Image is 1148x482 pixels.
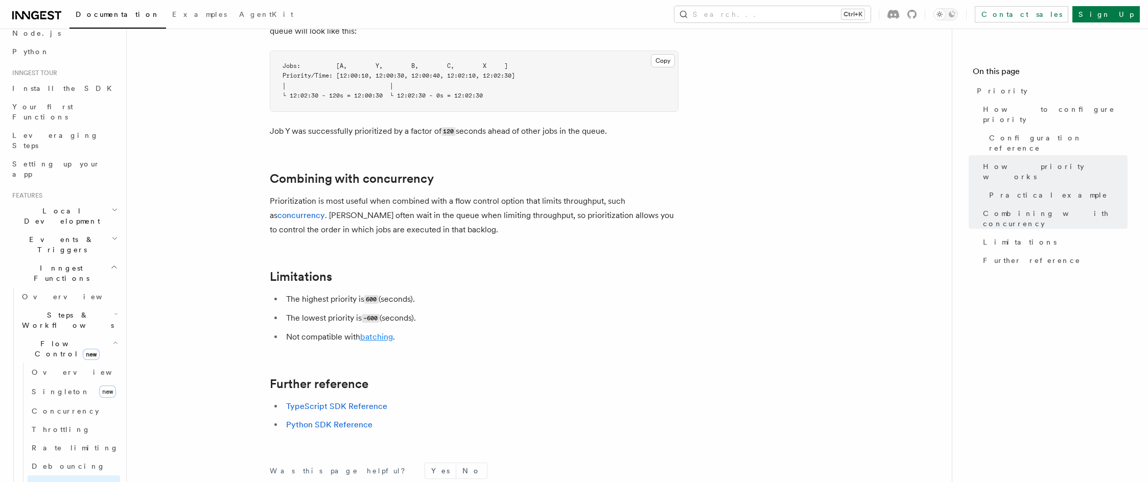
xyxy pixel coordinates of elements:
[979,233,1128,251] a: Limitations
[270,124,678,139] p: Job Y was successfully prioritized by a factor of seconds ahead of other jobs in the queue.
[32,388,90,396] span: Singleton
[28,363,120,381] a: Overview
[8,206,111,226] span: Local Development
[985,186,1128,204] a: Practical example
[18,306,120,334] button: Steps & Workflows
[8,263,110,283] span: Inngest Functions
[83,349,100,360] span: new
[283,292,678,307] li: The highest priority is (seconds).
[985,129,1128,157] a: Configuration reference
[32,368,137,376] span: Overview
[8,42,120,61] a: Python
[32,425,90,433] span: Throttling
[76,10,160,18] span: Documentation
[283,92,483,99] span: └ 12:02:30 - 120s = 12:00:30 └ 12:02:30 - 0s = 12:02:30
[983,237,1057,247] span: Limitations
[28,457,120,475] a: Debouncing
[233,3,299,28] a: AgentKit
[172,10,227,18] span: Examples
[32,407,99,415] span: Concurrency
[18,339,112,359] span: Flow Control
[18,310,114,330] span: Steps & Workflows
[32,462,105,470] span: Debouncing
[12,84,118,92] span: Install the SDK
[277,210,325,220] a: concurrency
[933,8,958,20] button: Toggle dark mode
[12,103,73,121] span: Your first Functions
[973,65,1128,82] h4: On this page
[1072,6,1140,22] a: Sign Up
[286,401,387,411] a: TypeScript SDK Reference
[8,24,120,42] a: Node.js
[360,332,393,342] a: batching
[973,82,1128,100] a: Priority
[28,381,120,402] a: Singletonnew
[286,420,372,429] a: Python SDK Reference
[270,270,332,284] a: Limitations
[8,230,120,259] button: Events & Triggers
[983,104,1128,125] span: How to configure priority
[983,255,1081,266] span: Further reference
[8,126,120,155] a: Leveraging Steps
[841,9,864,19] kbd: Ctrl+K
[283,330,678,344] li: Not compatible with .
[283,311,678,326] li: The lowest priority is (seconds).
[12,131,99,150] span: Leveraging Steps
[8,69,57,77] span: Inngest tour
[270,466,412,476] p: Was this page helpful?
[8,202,120,230] button: Local Development
[8,155,120,183] a: Setting up your app
[69,3,166,29] a: Documentation
[364,295,379,304] code: 600
[283,82,393,89] span: │ │
[12,160,100,178] span: Setting up your app
[12,47,50,56] span: Python
[362,314,380,323] code: -600
[18,334,120,363] button: Flow Controlnew
[441,127,456,136] code: 120
[979,157,1128,186] a: How priority works
[28,402,120,420] a: Concurrency
[22,293,127,301] span: Overview
[270,377,368,391] a: Further reference
[28,420,120,439] a: Throttling
[983,208,1128,229] span: Combining with concurrency
[239,10,293,18] span: AgentKit
[8,79,120,98] a: Install the SDK
[32,444,119,452] span: Rate limiting
[283,62,508,69] span: Jobs: [A, Y, B, C, X ]
[8,234,111,255] span: Events & Triggers
[975,6,1068,22] a: Contact sales
[979,204,1128,233] a: Combining with concurrency
[12,29,61,37] span: Node.js
[99,385,116,398] span: new
[166,3,233,28] a: Examples
[456,463,487,478] button: No
[674,6,871,22] button: Search...Ctrl+K
[977,86,1027,96] span: Priority
[989,190,1108,200] span: Practical example
[270,172,434,186] a: Combining with concurrency
[425,463,456,478] button: Yes
[979,251,1128,270] a: Further reference
[8,259,120,287] button: Inngest Functions
[270,194,678,237] p: Prioritization is most useful when combined with a flow control option that limits throughput, su...
[18,287,120,306] a: Overview
[651,54,675,67] button: Copy
[983,161,1128,182] span: How priority works
[28,439,120,457] a: Rate limiting
[989,133,1128,153] span: Configuration reference
[979,100,1128,129] a: How to configure priority
[8,98,120,126] a: Your first Functions
[8,191,42,200] span: Features
[283,72,515,79] span: Priority/Time: [12:00:10, 12:00:30, 12:00:40, 12:02:10, 12:02:30]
